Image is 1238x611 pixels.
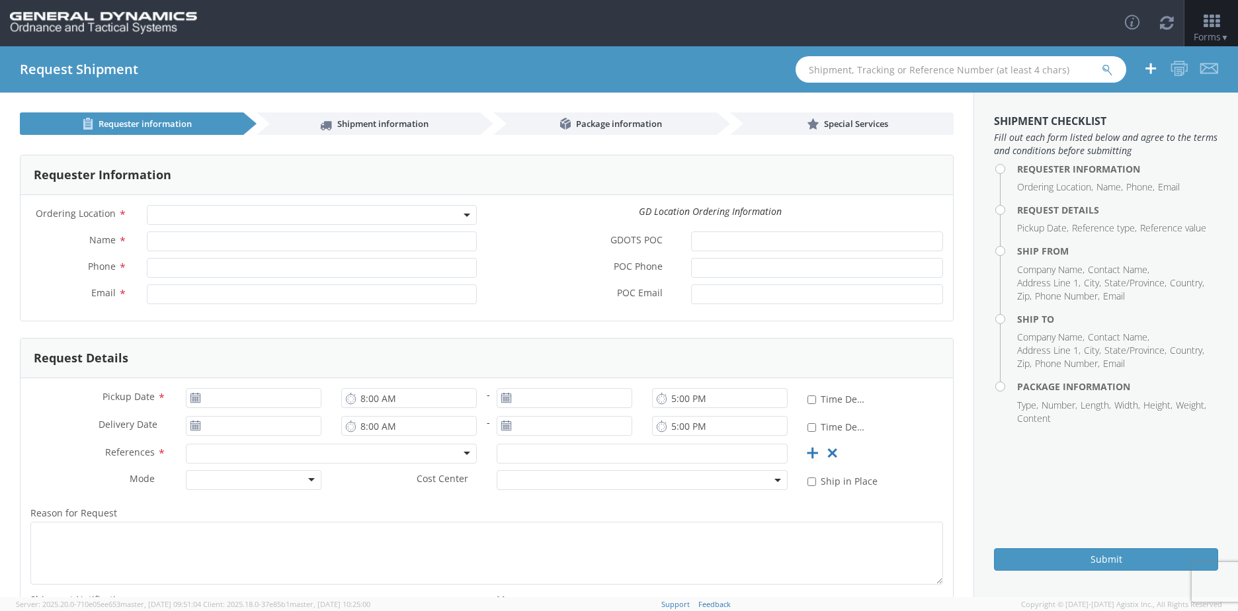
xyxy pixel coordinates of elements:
[1017,331,1085,344] li: Company Name
[1072,222,1137,235] li: Reference type
[1017,399,1038,412] li: Type
[1104,344,1167,357] li: State/Province
[614,260,663,275] span: POC Phone
[497,593,536,606] span: Message
[99,118,192,130] span: Requester information
[1017,344,1081,357] li: Address Line 1
[1035,290,1100,303] li: Phone Number
[1176,399,1206,412] li: Weight
[16,599,201,609] span: Server: 2025.20.0-710e05ee653
[493,112,717,135] a: Package information
[20,112,243,135] a: Requester information
[89,233,116,246] span: Name
[1021,599,1222,610] span: Copyright © [DATE]-[DATE] Agistix Inc., All Rights Reserved
[30,507,117,519] span: Reason for Request
[88,260,116,272] span: Phone
[203,599,370,609] span: Client: 2025.18.0-37e85b1
[1221,32,1229,43] span: ▼
[1084,276,1101,290] li: City
[730,112,954,135] a: Special Services
[807,473,880,488] label: Ship in Place
[1081,399,1111,412] li: Length
[36,207,116,220] span: Ordering Location
[120,599,201,609] span: master, [DATE] 09:51:04
[103,390,155,403] span: Pickup Date
[1088,263,1149,276] li: Contact Name
[1017,205,1218,215] h4: Request Details
[1017,222,1069,235] li: Pickup Date
[1170,344,1204,357] li: Country
[994,548,1218,571] button: Submit
[807,395,816,404] input: Time Definite
[417,472,468,487] span: Cost Center
[1017,276,1081,290] li: Address Line 1
[337,118,429,130] span: Shipment information
[1114,399,1140,412] li: Width
[661,599,690,609] a: Support
[20,62,138,77] h4: Request Shipment
[1088,331,1149,344] li: Contact Name
[994,131,1218,157] span: Fill out each form listed below and agree to the terms and conditions before submitting
[34,169,171,182] h3: Requester Information
[807,391,866,406] label: Time Definite
[1017,164,1218,174] h4: Requester Information
[10,12,197,34] img: gd-ots-0c3321f2eb4c994f95cb.png
[617,286,663,302] span: POC Email
[610,233,663,249] span: GDOTS POC
[1104,276,1167,290] li: State/Province
[1096,181,1123,194] li: Name
[1017,412,1051,425] li: Content
[105,446,155,458] span: References
[1042,399,1077,412] li: Number
[1017,263,1085,276] li: Company Name
[91,286,116,299] span: Email
[1017,357,1032,370] li: Zip
[1017,181,1093,194] li: Ordering Location
[1017,314,1218,324] h4: Ship To
[807,477,816,486] input: Ship in Place
[1017,246,1218,256] h4: Ship From
[1126,181,1155,194] li: Phone
[1017,290,1032,303] li: Zip
[1035,357,1100,370] li: Phone Number
[130,472,155,485] span: Mode
[290,599,370,609] span: master, [DATE] 10:25:00
[30,593,127,606] span: Shipment Notification
[698,599,731,609] a: Feedback
[1103,290,1125,303] li: Email
[1017,382,1218,391] h4: Package Information
[576,118,662,130] span: Package information
[34,352,128,365] h3: Request Details
[796,56,1126,83] input: Shipment, Tracking or Reference Number (at least 4 chars)
[824,118,888,130] span: Special Services
[994,116,1218,128] h3: Shipment Checklist
[807,419,866,434] label: Time Definite
[1103,357,1125,370] li: Email
[1158,181,1180,194] li: Email
[1170,276,1204,290] li: Country
[99,418,157,433] span: Delivery Date
[1084,344,1101,357] li: City
[1143,399,1173,412] li: Height
[639,205,782,218] i: GD Location Ordering Information
[257,112,480,135] a: Shipment information
[807,423,816,432] input: Time Definite
[1140,222,1206,235] li: Reference value
[1194,30,1229,43] span: Forms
